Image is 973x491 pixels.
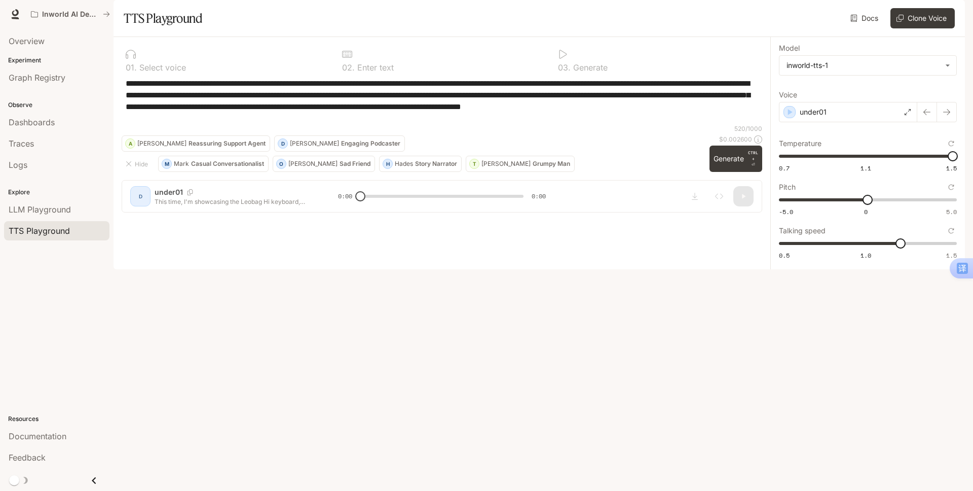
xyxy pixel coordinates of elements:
p: Pitch [779,184,796,191]
button: Reset to default [946,138,957,149]
p: 0 3 . [558,63,571,72]
p: [PERSON_NAME] [137,141,186,147]
span: 0 [864,207,868,216]
p: under01 [800,107,827,117]
span: 1.1 [860,164,871,172]
p: Engaging Podcaster [341,141,400,147]
button: Hide [122,156,154,172]
button: Reset to default [946,225,957,236]
p: Hades [395,161,413,167]
p: Select voice [137,63,186,72]
p: Voice [779,91,797,98]
a: Docs [848,8,882,28]
div: M [162,156,171,172]
p: Inworld AI Demos [42,10,99,19]
div: A [126,135,135,152]
button: D[PERSON_NAME]Engaging Podcaster [274,135,405,152]
button: MMarkCasual Conversationalist [158,156,269,172]
button: HHadesStory Narrator [379,156,462,172]
span: 1.5 [946,251,957,260]
p: Grumpy Man [533,161,570,167]
button: All workspaces [26,4,115,24]
p: Reassuring Support Agent [189,141,266,147]
div: inworld-tts-1 [779,56,956,75]
span: 0.7 [779,164,790,172]
button: O[PERSON_NAME]Sad Friend [273,156,375,172]
button: Clone Voice [890,8,955,28]
div: O [277,156,286,172]
p: Sad Friend [340,161,370,167]
p: Casual Conversationalist [191,161,264,167]
span: 5.0 [946,207,957,216]
p: ⏎ [748,150,758,168]
span: -5.0 [779,207,793,216]
div: T [470,156,479,172]
p: Story Narrator [415,161,457,167]
div: H [383,156,392,172]
button: Reset to default [946,182,957,193]
p: Mark [174,161,189,167]
div: D [278,135,287,152]
p: Generate [571,63,608,72]
p: Temperature [779,140,821,147]
button: GenerateCTRL +⏎ [709,146,762,172]
p: CTRL + [748,150,758,162]
p: Talking speed [779,227,826,234]
h1: TTS Playground [124,8,202,28]
p: [PERSON_NAME] [481,161,531,167]
span: 1.5 [946,164,957,172]
div: inworld-tts-1 [787,60,940,71]
span: 1.0 [860,251,871,260]
p: 520 / 1000 [734,124,762,133]
p: 0 2 . [342,63,355,72]
p: Enter text [355,63,394,72]
p: 0 1 . [126,63,137,72]
button: T[PERSON_NAME]Grumpy Man [466,156,575,172]
p: [PERSON_NAME] [288,161,338,167]
p: [PERSON_NAME] [290,141,339,147]
span: 0.5 [779,251,790,260]
p: Model [779,45,800,52]
button: A[PERSON_NAME]Reassuring Support Agent [122,135,270,152]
